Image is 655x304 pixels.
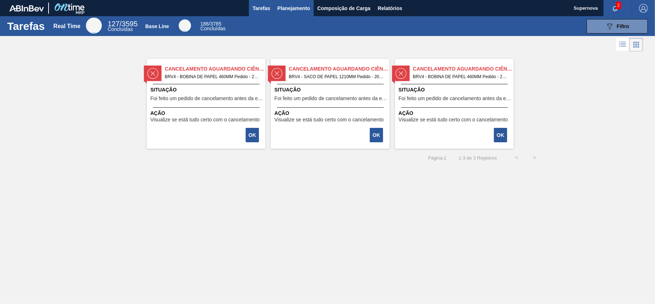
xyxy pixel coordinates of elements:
div: Real Time [108,21,137,32]
span: BRV4 - BOBINA DE PAPEL 460MM Pedido - 2032614 [413,73,508,81]
div: Real Time [53,23,80,30]
div: Base Line [200,22,226,31]
div: Visão em Cards [629,38,643,52]
div: Base Line [145,23,169,29]
div: Base Line [179,19,191,32]
img: status [147,68,158,79]
button: OK [246,128,259,142]
span: / 3785 [200,21,221,27]
img: Logout [639,4,648,13]
span: Visualize se está tudo certo com o cancelamento [150,117,260,122]
button: Notificações [604,3,627,13]
span: 2 [616,1,621,9]
div: Completar tarefa: 30114171 [370,127,384,143]
span: Página : 1 [428,155,446,161]
span: Cancelamento aguardando ciência [289,65,390,73]
img: status [396,68,406,79]
span: Situação [399,86,512,94]
span: BRV4 - BOBINA DE PAPEL 460MM Pedido - 2005500 [165,73,260,81]
span: Foi feito um pedido de cancelamento antes da etapa de aguardando faturamento [150,96,264,101]
div: Real Time [86,18,102,33]
h1: Tarefas [7,22,45,30]
span: Foi feito um pedido de cancelamento antes da etapa de aguardando faturamento [399,96,512,101]
span: Situação [150,86,264,94]
button: OK [494,128,507,142]
span: Planejamento [277,4,310,13]
span: Composição de Carga [317,4,370,13]
span: Cancelamento aguardando ciência [165,65,265,73]
span: Filtro [617,23,629,29]
span: 1 - 3 de 3 Registros [458,155,497,161]
button: > [526,149,543,167]
div: Visão em Lista [616,38,629,52]
img: status [272,68,282,79]
span: Relatórios [378,4,402,13]
span: 127 [108,20,119,28]
button: Filtro [587,19,648,33]
span: Ação [399,109,512,117]
span: 186 [200,21,209,27]
span: Situação [274,86,388,94]
span: Concluídas [200,26,226,31]
span: Concluídas [108,26,133,32]
button: < [508,149,526,167]
div: Completar tarefa: 30114170 [246,127,260,143]
span: / 3595 [108,20,137,28]
div: Completar tarefa: 30114277 [495,127,508,143]
span: Visualize se está tudo certo com o cancelamento [274,117,384,122]
img: TNhmsLtSVTkK8tSr43FrP2fwEKptu5GPRR3wAAAABJRU5ErkJggg== [9,5,44,12]
span: Tarefas [253,4,270,13]
span: Ação [150,109,264,117]
span: Visualize se está tudo certo com o cancelamento [399,117,508,122]
span: Cancelamento aguardando ciência [413,65,514,73]
span: BRV4 - SACO DE PAPEL 1210MM Pedido - 2005501 [289,73,384,81]
button: OK [370,128,383,142]
span: Ação [274,109,388,117]
span: Foi feito um pedido de cancelamento antes da etapa de aguardando faturamento [274,96,388,101]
